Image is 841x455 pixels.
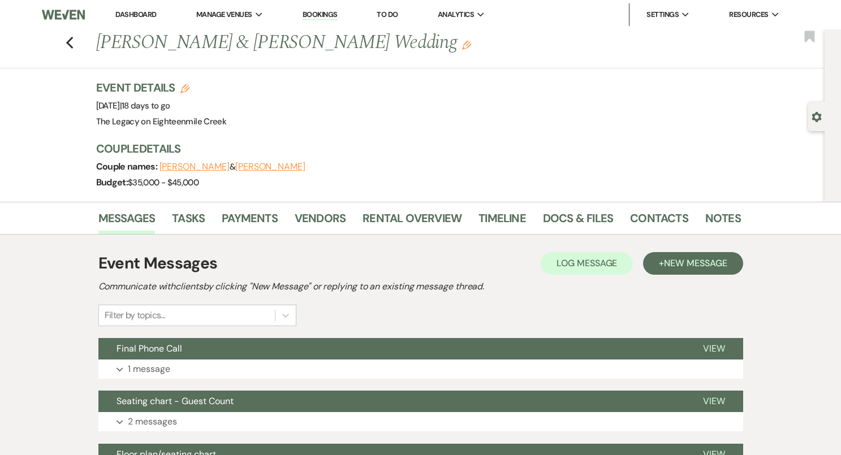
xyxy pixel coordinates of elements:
span: View [703,343,725,354]
button: Final Phone Call [98,338,685,359]
p: 1 message [128,362,170,376]
a: To Do [377,10,398,19]
p: 2 messages [128,414,177,429]
button: [PERSON_NAME] [235,162,305,171]
button: [PERSON_NAME] [159,162,230,171]
span: The Legacy on Eighteenmile Creek [96,116,227,127]
h3: Event Details [96,80,227,96]
a: Vendors [295,209,346,234]
button: 1 message [98,359,743,379]
a: Messages [98,209,156,234]
span: Budget: [96,176,128,188]
span: $35,000 - $45,000 [128,177,199,188]
button: +New Message [643,252,743,275]
a: Bookings [303,10,338,20]
button: Log Message [541,252,633,275]
a: Tasks [172,209,205,234]
span: & [159,161,305,172]
span: Final Phone Call [117,343,182,354]
a: Notes [705,209,741,234]
a: Payments [222,209,278,234]
button: Edit [462,40,471,50]
button: Seating chart - Guest Count [98,391,685,412]
a: Docs & Files [543,209,613,234]
button: Open lead details [812,111,822,122]
span: [DATE] [96,100,170,111]
span: Manage Venues [196,9,252,20]
span: 18 days to go [122,100,170,111]
button: View [685,391,743,412]
span: Analytics [438,9,474,20]
button: View [685,338,743,359]
a: Rental Overview [363,209,462,234]
span: Log Message [557,257,617,269]
a: Dashboard [115,10,156,19]
span: | [120,100,170,111]
span: View [703,395,725,407]
span: Settings [646,9,679,20]
h2: Communicate with clients by clicking "New Message" or replying to an existing message thread. [98,280,743,293]
h3: Couple Details [96,141,730,157]
span: Resources [729,9,768,20]
a: Timeline [478,209,526,234]
div: Filter by topics... [105,309,165,322]
span: Couple names: [96,161,159,172]
h1: Event Messages [98,252,218,275]
span: New Message [664,257,727,269]
h1: [PERSON_NAME] & [PERSON_NAME] Wedding [96,29,603,57]
a: Contacts [630,209,688,234]
img: Weven Logo [42,3,84,27]
button: 2 messages [98,412,743,431]
span: Seating chart - Guest Count [117,395,234,407]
